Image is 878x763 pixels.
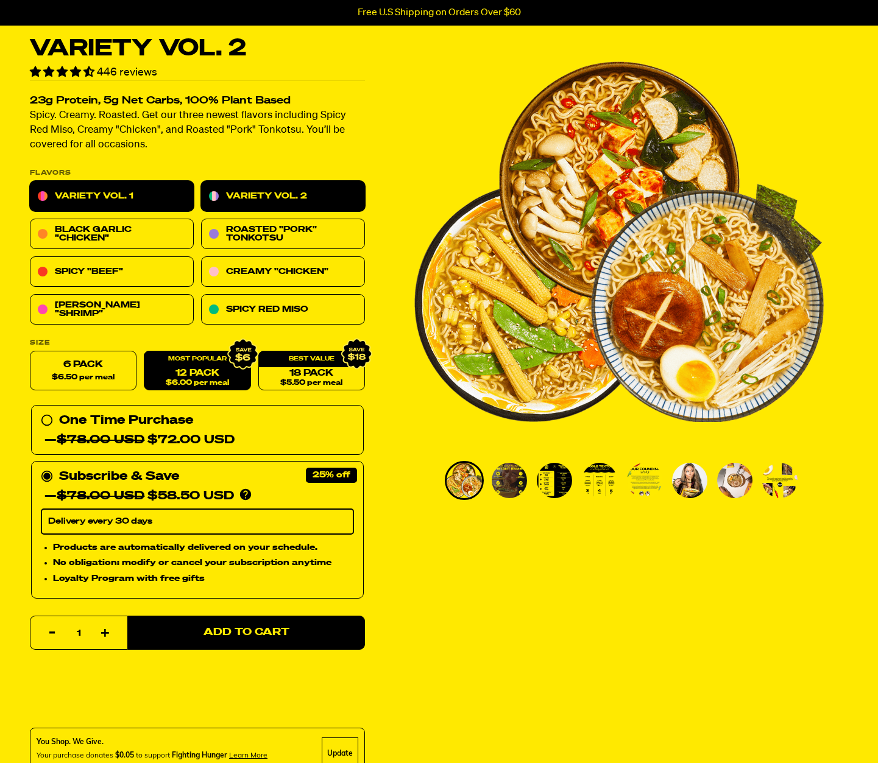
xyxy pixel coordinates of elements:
li: Go to slide 1 [445,461,484,500]
li: Products are automatically delivered on your schedule. [53,541,354,554]
div: Subscribe & Save [59,467,179,487]
div: PDP main carousel [414,37,824,446]
img: Variety Vol. 2 [537,463,572,498]
img: Variety Vol. 2 [447,463,482,498]
p: Flavors [30,170,365,177]
div: You Shop. We Give. [37,736,267,747]
h1: Variety Vol. 2 [30,37,365,60]
label: Size [30,340,365,346]
button: Add to Cart [127,616,365,650]
input: quantity [38,616,120,650]
li: Go to slide 5 [625,461,664,500]
span: $5.50 per meal [280,379,342,387]
h2: 23g Protein, 5g Net Carbs, 100% Plant Based [30,96,365,107]
div: — [44,431,235,450]
a: 12 Pack$6.00 per meal [144,351,250,391]
img: Variety Vol. 2 [627,463,662,498]
img: Variety Vol. 2 [717,463,752,498]
li: 1 of 8 [414,37,824,446]
div: — [44,487,234,506]
li: Go to slide 8 [760,461,799,500]
div: PDP main carousel thumbnails [414,461,824,500]
select: Subscribe & Save —$78.00 USD$58.50 USD Products are automatically delivered on your schedule. No ... [41,509,354,535]
del: $78.00 USD [57,434,144,446]
span: $6.00 per meal [165,379,228,387]
li: No obligation: modify or cancel your subscription anytime [53,557,354,570]
div: One Time Purchase [41,411,354,450]
a: Variety Vol. 2 [201,181,365,212]
img: Variety Vol. 2 [762,463,798,498]
img: Variety Vol. 2 [582,463,617,498]
li: Loyalty Program with free gifts [53,572,354,586]
del: $78.00 USD [57,490,144,502]
span: 446 reviews [97,67,157,78]
li: Go to slide 3 [535,461,574,500]
a: 18 Pack$5.50 per meal [258,351,364,391]
span: $72.00 USD [57,434,235,446]
li: Go to slide 7 [715,461,754,500]
a: Creamy "Chicken" [201,257,365,287]
iframe: Marketing Popup [6,706,129,757]
span: to support [136,750,170,759]
label: 6 Pack [30,351,136,391]
li: Go to slide 6 [670,461,709,500]
span: Add to Cart [203,628,289,638]
a: Spicy "Beef" [30,257,194,287]
a: [PERSON_NAME] "Shrimp" [30,295,194,325]
a: Roasted "Pork" Tonkotsu [201,219,365,250]
span: Fighting Hunger [172,750,227,759]
img: Variety Vol. 2 [492,463,527,498]
span: $58.50 USD [57,490,234,502]
li: Go to slide 2 [490,461,529,500]
a: Variety Vol. 1 [30,181,194,212]
a: Spicy Red Miso [201,295,365,325]
span: $6.50 per meal [52,374,115,382]
span: 4.70 stars [30,67,97,78]
span: Learn more about donating [229,750,267,759]
a: Black Garlic "Chicken" [30,219,194,250]
p: Spicy. Creamy. Roasted. Get our three newest flavors including Spicy Red Miso, Creamy "Chicken", ... [30,109,365,153]
img: Variety Vol. 2 [672,463,707,498]
img: Variety Vol. 2 [414,37,824,446]
li: Go to slide 4 [580,461,619,500]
